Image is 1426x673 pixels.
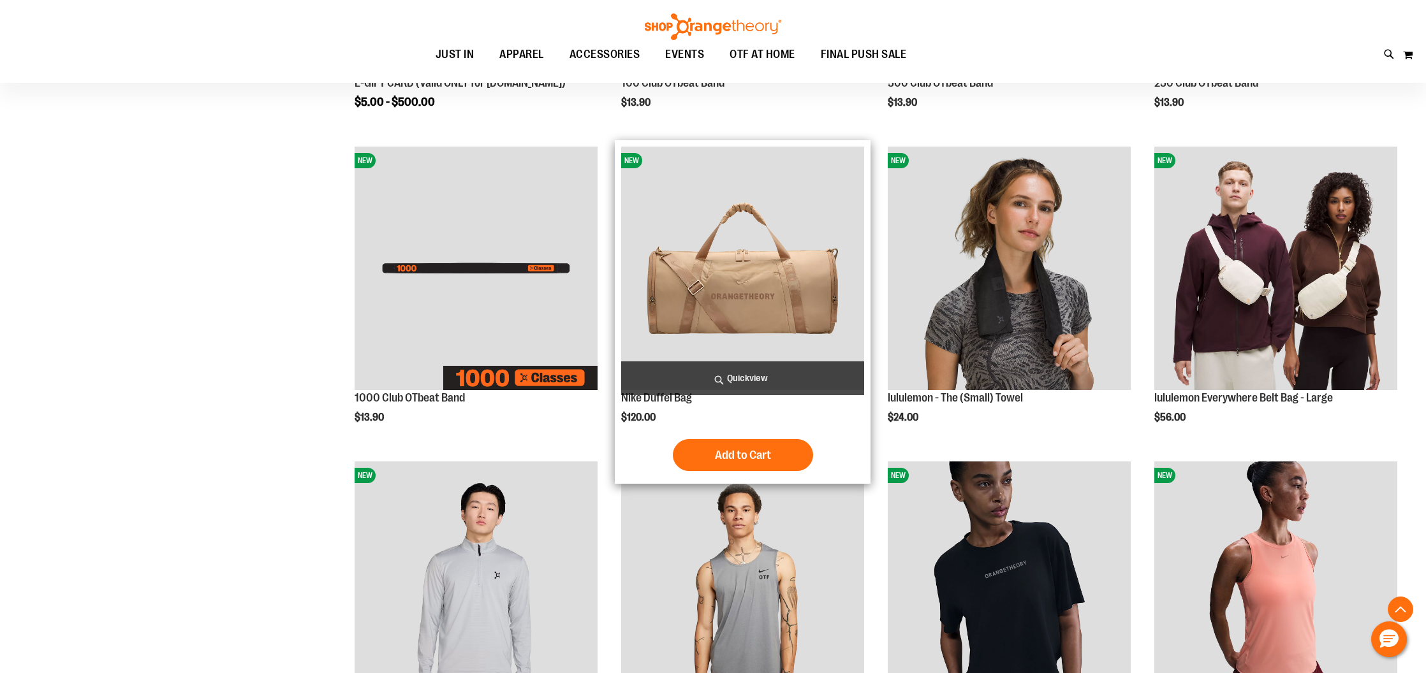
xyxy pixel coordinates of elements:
[570,40,640,69] span: ACCESSORIES
[673,439,813,471] button: Add to Cart
[621,361,864,395] a: Quickview
[888,153,909,168] span: NEW
[355,96,435,108] span: $5.00 - $500.00
[1154,468,1175,483] span: NEW
[355,391,465,404] a: 1000 Club OTbeat Band
[730,40,795,69] span: OTF AT HOME
[1154,147,1397,391] a: lululemon Everywhere Belt Bag - LargeNEW
[888,147,1131,389] img: lululemon - The (Small) Towel
[621,76,724,89] a: 100 Club OTbeat Band
[1148,140,1404,456] div: product
[557,40,653,69] a: ACCESSORIES
[355,153,376,168] span: NEW
[423,40,487,69] a: JUST IN
[665,40,704,69] span: EVENTS
[615,140,871,484] div: product
[652,40,717,69] a: EVENTS
[487,40,557,69] a: APPAREL
[348,140,604,449] div: product
[621,147,864,389] img: Nike Duffel Bag
[821,40,907,69] span: FINAL PUSH SALE
[888,147,1131,391] a: lululemon - The (Small) TowelNEW
[888,468,909,483] span: NEW
[643,13,783,40] img: Shop Orangetheory
[881,140,1137,456] div: product
[499,40,544,69] span: APPAREL
[1154,391,1333,404] a: lululemon Everywhere Belt Bag - Large
[717,40,808,69] a: OTF AT HOME
[355,468,376,483] span: NEW
[888,391,1023,404] a: lululemon - The (Small) Towel
[621,391,692,404] a: Nike Duffel Bag
[1154,76,1258,89] a: 250 Club OTbeat Band
[355,412,386,423] span: $13.90
[888,412,920,423] span: $24.00
[436,40,474,69] span: JUST IN
[1154,153,1175,168] span: NEW
[1154,147,1397,389] img: lululemon Everywhere Belt Bag - Large
[1388,597,1413,622] button: Back To Top
[1154,412,1187,423] span: $56.00
[715,448,771,462] span: Add to Cart
[621,147,864,391] a: Nike Duffel BagNEW
[808,40,920,69] a: FINAL PUSH SALE
[355,147,598,389] img: Image of 1000 Club OTbeat Band
[888,76,993,89] a: 500 Club OTbeat Band
[621,97,652,108] span: $13.90
[621,153,642,168] span: NEW
[1371,621,1407,657] button: Hello, have a question? Let’s chat.
[621,412,658,423] span: $120.00
[355,147,598,391] a: Image of 1000 Club OTbeat BandNEW
[1154,97,1186,108] span: $13.90
[888,97,919,108] span: $13.90
[355,76,566,89] a: E-GIFT CARD (Valid ONLY for [DOMAIN_NAME])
